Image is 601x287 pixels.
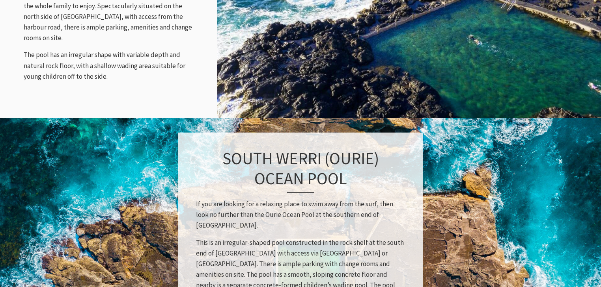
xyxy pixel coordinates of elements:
[196,148,405,193] h3: South Werri (Ourie) Ocean Pool
[196,199,405,231] p: If you are looking for a relaxing place to swim away from the surf, then look no further than the...
[24,50,197,82] p: The pool has an irregular shape with variable depth and natural rock floor, with a shallow wading...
